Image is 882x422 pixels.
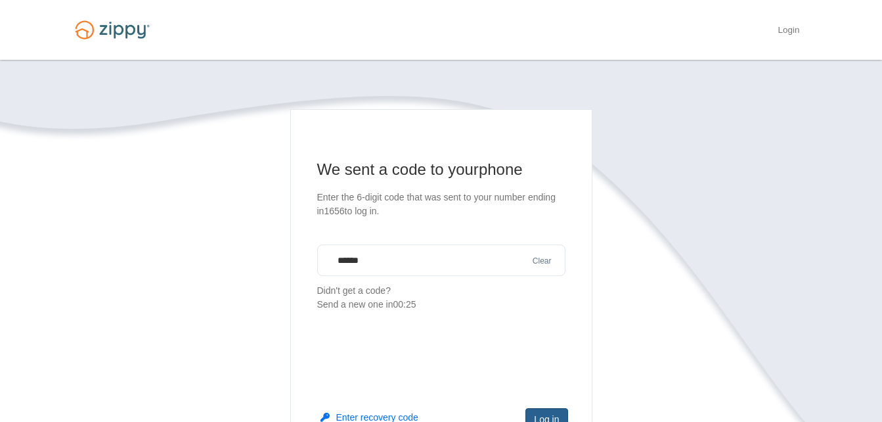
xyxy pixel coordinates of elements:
[317,284,565,312] p: Didn't get a code?
[317,298,565,312] div: Send a new one in 00:25
[778,25,799,38] a: Login
[317,159,565,180] h1: We sent a code to your phone
[67,14,158,45] img: Logo
[317,191,565,218] p: Enter the 6-digit code that was sent to your number ending in 1656 to log in.
[529,255,556,268] button: Clear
